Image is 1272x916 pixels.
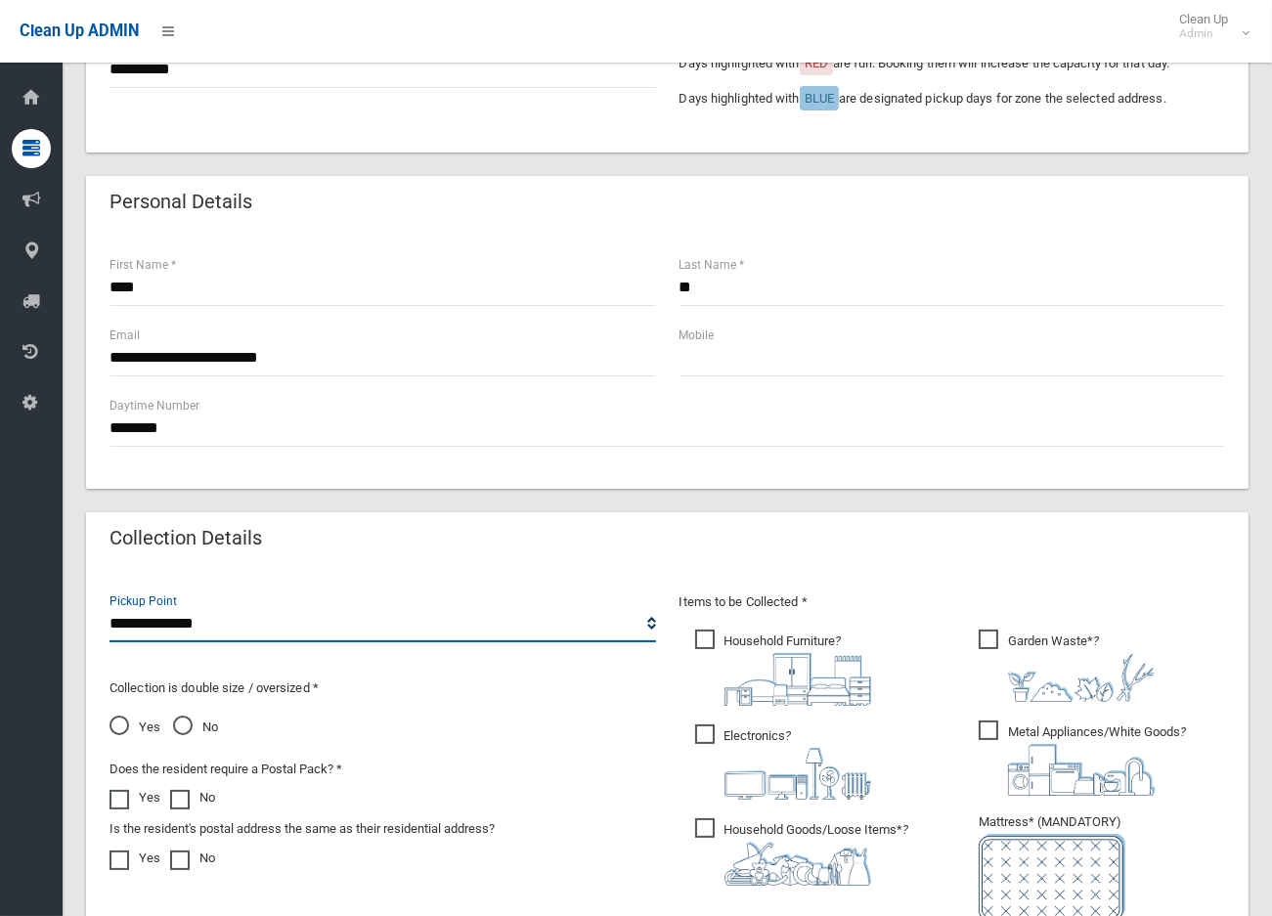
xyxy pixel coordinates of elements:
i: ? [1008,633,1155,702]
small: Admin [1179,26,1228,41]
img: aa9efdbe659d29b613fca23ba79d85cb.png [724,653,871,706]
p: Items to be Collected * [680,590,1226,614]
i: ? [724,822,909,886]
header: Personal Details [86,183,276,221]
label: Does the resident require a Postal Pack? * [110,758,342,781]
p: Days highlighted with are designated pickup days for zone the selected address. [680,87,1226,110]
span: Metal Appliances/White Goods [979,720,1186,796]
img: 36c1b0289cb1767239cdd3de9e694f19.png [1008,744,1155,796]
label: No [170,847,215,870]
span: Garden Waste* [979,630,1155,702]
p: Days highlighted with are full. Booking them will increase the capacity for that day. [680,52,1226,75]
label: Yes [110,847,160,870]
i: ? [1008,724,1186,796]
label: No [170,786,215,809]
label: Is the resident's postal address the same as their residential address? [110,817,495,841]
span: No [173,716,218,739]
span: RED [805,56,828,70]
span: Electronics [695,724,871,800]
span: Yes [110,716,160,739]
img: b13cc3517677393f34c0a387616ef184.png [724,842,871,886]
span: Clean Up [1169,12,1248,41]
img: 394712a680b73dbc3d2a6a3a7ffe5a07.png [724,748,871,800]
i: ? [724,728,871,800]
span: Household Furniture [695,630,871,706]
p: Collection is double size / oversized * [110,676,656,700]
i: ? [724,633,871,706]
span: BLUE [805,91,834,106]
label: Yes [110,786,160,809]
span: Clean Up ADMIN [20,22,139,40]
span: Household Goods/Loose Items* [695,818,909,886]
img: 4fd8a5c772b2c999c83690221e5242e0.png [1008,653,1155,702]
header: Collection Details [86,519,285,557]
